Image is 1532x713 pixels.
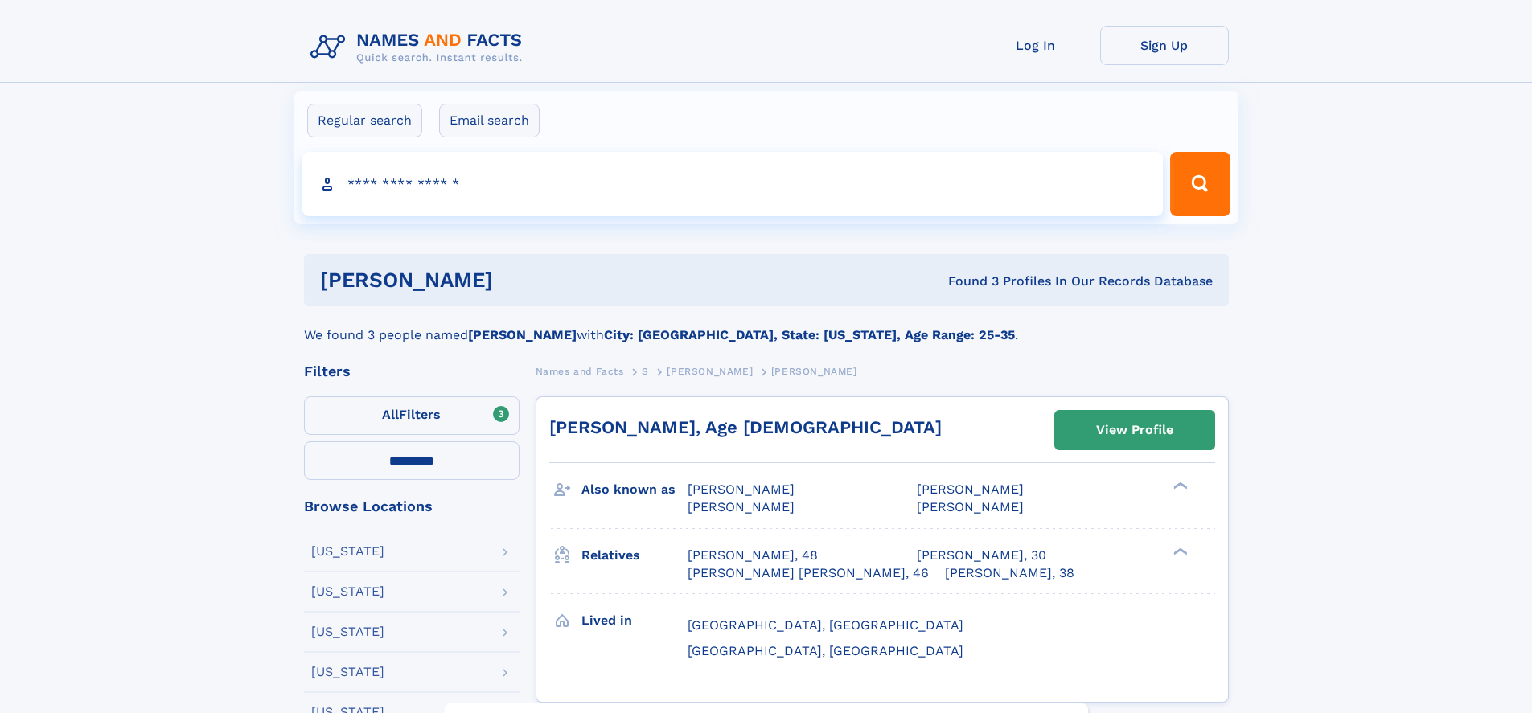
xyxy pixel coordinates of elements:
[311,585,384,598] div: [US_STATE]
[549,417,942,437] a: [PERSON_NAME], Age [DEMOGRAPHIC_DATA]
[917,547,1046,564] a: [PERSON_NAME], 30
[311,666,384,678] div: [US_STATE]
[667,366,753,377] span: [PERSON_NAME]
[642,361,649,381] a: S
[311,625,384,638] div: [US_STATE]
[1169,546,1189,556] div: ❯
[311,545,384,558] div: [US_STATE]
[304,396,520,435] label: Filters
[304,364,520,379] div: Filters
[536,361,624,381] a: Names and Facts
[581,542,688,569] h3: Relatives
[1170,152,1230,216] button: Search Button
[971,26,1100,65] a: Log In
[1096,412,1173,449] div: View Profile
[1169,481,1189,491] div: ❯
[667,361,753,381] a: [PERSON_NAME]
[302,152,1164,216] input: search input
[468,327,577,342] b: [PERSON_NAME]
[945,564,1074,582] a: [PERSON_NAME], 38
[642,366,649,377] span: S
[688,547,818,564] a: [PERSON_NAME], 48
[304,26,536,69] img: Logo Names and Facts
[917,481,1024,497] span: [PERSON_NAME]
[688,643,963,658] span: [GEOGRAPHIC_DATA], [GEOGRAPHIC_DATA]
[1055,411,1214,449] a: View Profile
[304,306,1229,345] div: We found 3 people named with .
[581,476,688,503] h3: Also known as
[439,104,540,137] label: Email search
[771,366,857,377] span: [PERSON_NAME]
[581,607,688,634] h3: Lived in
[382,407,399,422] span: All
[688,481,795,497] span: [PERSON_NAME]
[320,270,721,290] h1: [PERSON_NAME]
[917,499,1024,514] span: [PERSON_NAME]
[1100,26,1229,65] a: Sign Up
[307,104,422,137] label: Regular search
[604,327,1015,342] b: City: [GEOGRAPHIC_DATA], State: [US_STATE], Age Range: 25-35
[688,617,963,633] span: [GEOGRAPHIC_DATA], [GEOGRAPHIC_DATA]
[688,499,795,514] span: [PERSON_NAME]
[721,272,1213,290] div: Found 3 Profiles In Our Records Database
[304,499,520,514] div: Browse Locations
[688,564,929,582] a: [PERSON_NAME] [PERSON_NAME], 46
